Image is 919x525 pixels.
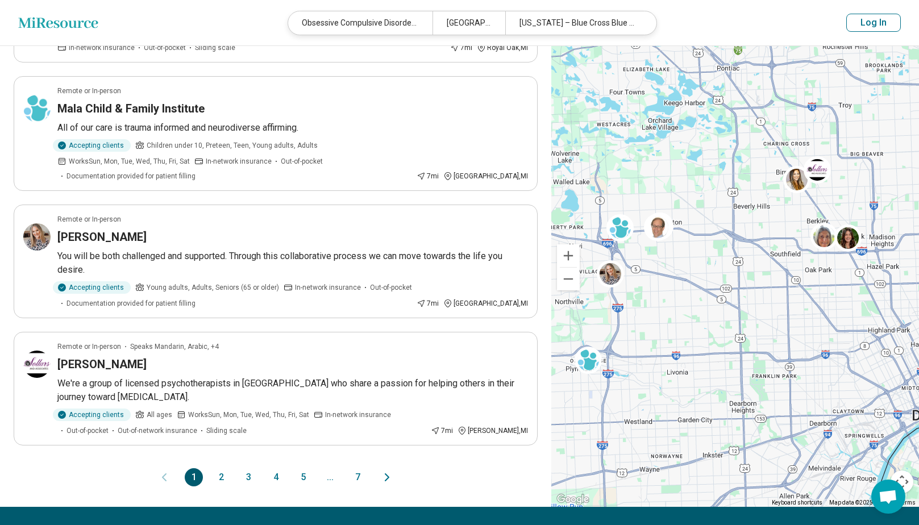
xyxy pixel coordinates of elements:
button: Keyboard shortcuts [772,499,822,507]
button: Zoom out [557,268,580,290]
p: We're a group of licensed psychotherapists in [GEOGRAPHIC_DATA] who share a passion for helping o... [57,377,528,404]
h3: [PERSON_NAME] [57,356,147,372]
span: Map data ©2025 Google [829,499,892,506]
p: Remote or In-person [57,214,121,224]
span: Children under 10, Preteen, Teen, Young adults, Adults [147,140,318,151]
button: 2 [212,468,230,486]
button: 4 [267,468,285,486]
button: 1 [185,468,203,486]
button: Map camera controls [891,470,913,493]
span: Young adults, Adults, Seniors (65 or older) [147,282,279,293]
h3: Mala Child & Family Institute [57,101,205,116]
span: Out-of-pocket [66,426,109,436]
div: Accepting clients [53,409,131,421]
div: Accepting clients [53,281,131,294]
span: Out-of-pocket [370,282,412,293]
span: Out-of-network insurance [118,426,197,436]
span: Out-of-pocket [281,156,323,166]
button: 3 [239,468,257,486]
div: Accepting clients [53,139,131,152]
button: Next page [380,468,394,486]
button: 7 [348,468,367,486]
span: In-network insurance [325,410,391,420]
div: [GEOGRAPHIC_DATA] , MI [443,298,528,309]
h3: [PERSON_NAME] [57,229,147,245]
a: Terms (opens in new tab) [899,499,916,506]
div: Royal Oak , MI [477,43,528,53]
p: You will be both challenged and supported. Through this collaborative process we can move towards... [57,249,528,277]
button: 5 [294,468,312,486]
div: [GEOGRAPHIC_DATA] , MI [443,171,528,181]
div: [US_STATE] – Blue Cross Blue Shield [505,11,650,35]
span: Works Sun, Mon, Tue, Wed, Thu, Fri, Sat [69,156,190,166]
p: All of our care is trauma informed and neurodiverse affirming. [57,121,528,135]
div: 7 mi [417,298,439,309]
span: Speaks Mandarin, Arabic, +4 [130,341,219,352]
span: In-network insurance [69,43,135,53]
div: [PERSON_NAME] , MI [458,426,528,436]
span: Out-of-pocket [144,43,186,53]
span: Documentation provided for patient filling [66,171,196,181]
span: In-network insurance [295,282,361,293]
div: [GEOGRAPHIC_DATA] [433,11,505,35]
span: Sliding scale [195,43,235,53]
span: In-network insurance [206,156,272,166]
span: All ages [147,410,172,420]
span: Sliding scale [206,426,247,436]
div: 7 mi [431,426,453,436]
button: Previous page [157,468,171,486]
a: Open this area in Google Maps (opens a new window) [554,492,592,507]
span: Works Sun, Mon, Tue, Wed, Thu, Fri, Sat [188,410,309,420]
p: Remote or In-person [57,86,121,96]
span: Documentation provided for patient filling [66,298,196,309]
button: Log In [846,14,901,32]
p: Remote or In-person [57,341,121,352]
button: Zoom in [557,244,580,267]
div: Open chat [871,480,905,514]
div: 7 mi [417,171,439,181]
div: 7 mi [450,43,472,53]
img: Google [554,492,592,507]
div: Obsessive Compulsive Disorder (OCD) [288,11,433,35]
span: ... [321,468,339,486]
